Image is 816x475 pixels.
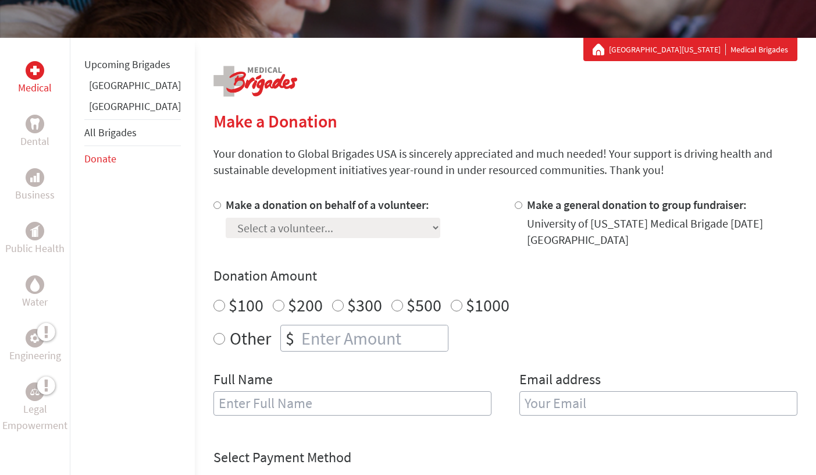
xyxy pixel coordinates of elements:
label: Email address [519,370,601,391]
a: EngineeringEngineering [9,329,61,364]
div: Medical [26,61,44,80]
label: Other [230,325,271,352]
p: Your donation to Global Brigades USA is sincerely appreciated and much needed! Your support is dr... [213,146,797,178]
img: Dental [30,118,40,129]
a: Legal EmpowermentLegal Empowerment [2,382,67,434]
p: Legal Empowerment [2,401,67,434]
p: Medical [18,80,52,96]
img: Public Health [30,225,40,237]
a: Public HealthPublic Health [5,222,65,257]
a: Donate [84,152,116,165]
img: Water [30,278,40,291]
div: Legal Empowerment [26,382,44,401]
a: Upcoming Brigades [84,58,170,71]
img: logo-medical.png [213,66,297,97]
p: Public Health [5,240,65,257]
div: $ [281,325,299,351]
p: Business [15,187,55,203]
label: Make a general donation to group fundraiser: [527,197,747,212]
img: Legal Empowerment [30,388,40,395]
li: Panama [84,98,181,119]
a: DentalDental [20,115,49,150]
label: $300 [347,294,382,316]
img: Business [30,173,40,182]
label: $500 [407,294,441,316]
label: Make a donation on behalf of a volunteer: [226,197,429,212]
label: $100 [229,294,263,316]
input: Enter Amount [299,325,448,351]
div: Dental [26,115,44,133]
h4: Donation Amount [213,267,797,285]
a: All Brigades [84,126,137,139]
img: Medical [30,66,40,75]
label: Full Name [213,370,273,391]
div: Public Health [26,222,44,240]
h2: Make a Donation [213,111,797,132]
a: [GEOGRAPHIC_DATA] [89,100,181,113]
img: Engineering [30,334,40,343]
p: Water [22,294,48,310]
h4: Select Payment Method [213,448,797,467]
label: $200 [288,294,323,316]
div: University of [US_STATE] Medical Brigade [DATE] [GEOGRAPHIC_DATA] [527,215,797,248]
p: Engineering [9,348,61,364]
div: Business [26,168,44,187]
input: Enter Full Name [213,391,491,416]
div: Engineering [26,329,44,348]
li: Donate [84,146,181,172]
input: Your Email [519,391,797,416]
li: Upcoming Brigades [84,52,181,77]
label: $1000 [466,294,509,316]
div: Water [26,275,44,294]
li: All Brigades [84,119,181,146]
li: Ghana [84,77,181,98]
div: Medical Brigades [593,44,788,55]
a: MedicalMedical [18,61,52,96]
a: BusinessBusiness [15,168,55,203]
p: Dental [20,133,49,150]
a: WaterWater [22,275,48,310]
a: [GEOGRAPHIC_DATA][US_STATE] [609,44,726,55]
a: [GEOGRAPHIC_DATA] [89,79,181,92]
